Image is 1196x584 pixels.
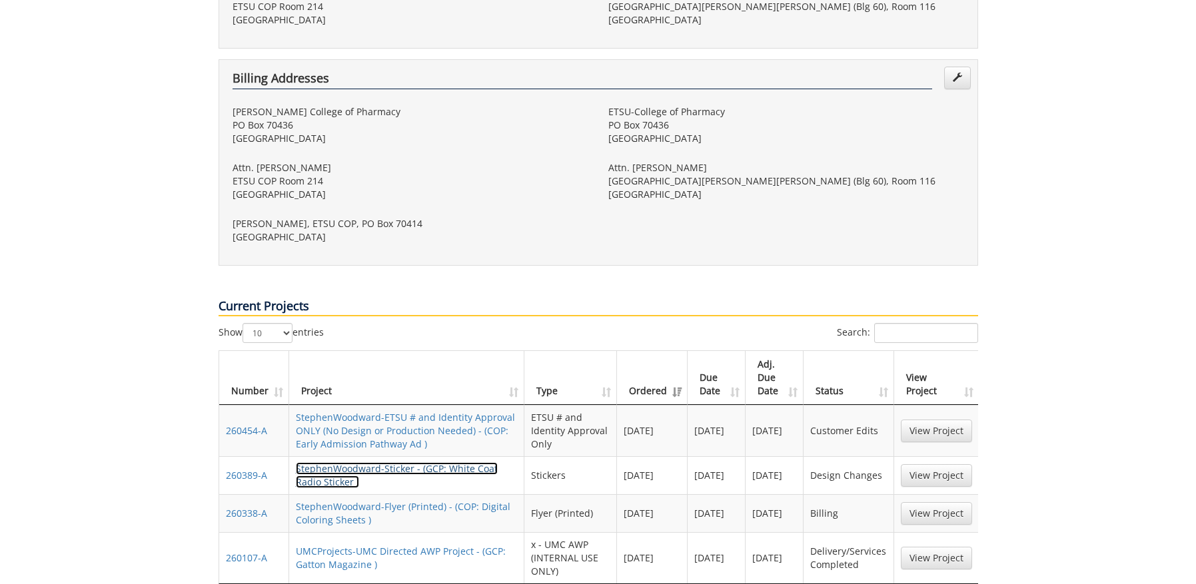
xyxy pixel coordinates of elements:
h4: Billing Addresses [233,72,932,89]
a: 260338-A [226,507,267,519]
th: Project: activate to sort column ascending [289,351,525,405]
th: Status: activate to sort column ascending [804,351,894,405]
label: Search: [837,323,978,343]
a: View Project [901,420,972,442]
td: [DATE] [617,456,688,494]
p: ETSU COP Room 214 [233,174,588,188]
p: [GEOGRAPHIC_DATA][PERSON_NAME][PERSON_NAME] (Blg 60), Room 116 [608,174,964,188]
td: x - UMC AWP (INTERNAL USE ONLY) [524,532,617,583]
p: Attn. [PERSON_NAME] [233,161,588,174]
td: [DATE] [746,405,804,456]
a: StephenWoodward-ETSU # and Identity Approval ONLY (No Design or Production Needed) - (COP: Early ... [296,411,515,450]
p: [GEOGRAPHIC_DATA] [233,13,588,27]
td: Delivery/Services Completed [804,532,894,583]
td: [DATE] [688,456,746,494]
p: [GEOGRAPHIC_DATA] [233,188,588,201]
a: 260389-A [226,469,267,481]
td: [DATE] [617,532,688,583]
td: [DATE] [688,494,746,532]
p: Attn. [PERSON_NAME] [608,161,964,174]
p: [PERSON_NAME] College of Pharmacy [233,105,588,119]
p: [GEOGRAPHIC_DATA] [608,13,964,27]
td: Flyer (Printed) [524,494,617,532]
p: [GEOGRAPHIC_DATA] [608,132,964,145]
p: [GEOGRAPHIC_DATA] [233,132,588,145]
a: 260454-A [226,424,267,437]
td: Stickers [524,456,617,494]
td: [DATE] [746,494,804,532]
a: View Project [901,502,972,525]
td: [DATE] [617,494,688,532]
td: Billing [804,494,894,532]
a: Edit Addresses [944,67,971,89]
td: [DATE] [688,532,746,583]
a: UMCProjects-UMC Directed AWP Project - (GCP: Gatton Magazine ) [296,545,506,571]
a: View Project [901,464,972,487]
td: [DATE] [746,456,804,494]
th: Due Date: activate to sort column ascending [688,351,746,405]
th: View Project: activate to sort column ascending [894,351,979,405]
p: [GEOGRAPHIC_DATA] [233,230,588,244]
a: View Project [901,547,972,569]
th: Adj. Due Date: activate to sort column ascending [746,351,804,405]
th: Type: activate to sort column ascending [524,351,617,405]
a: StephenWoodward-Sticker - (GCP: White Coat Radio Sticker ) [296,462,498,488]
td: [DATE] [746,532,804,583]
label: Show entries [219,323,324,343]
th: Number: activate to sort column ascending [219,351,289,405]
p: Current Projects [219,298,978,316]
p: PO Box 70436 [608,119,964,132]
p: [PERSON_NAME], ETSU COP, PO Box 70414 [233,217,588,230]
td: ETSU # and Identity Approval Only [524,405,617,456]
input: Search: [874,323,978,343]
td: Design Changes [804,456,894,494]
td: Customer Edits [804,405,894,456]
a: StephenWoodward-Flyer (Printed) - (COP: Digital Coloring Sheets ) [296,500,510,526]
th: Ordered: activate to sort column ascending [617,351,688,405]
a: 260107-A [226,551,267,564]
p: ETSU-College of Pharmacy [608,105,964,119]
td: [DATE] [688,405,746,456]
select: Showentries [243,323,293,343]
p: [GEOGRAPHIC_DATA] [608,188,964,201]
p: PO Box 70436 [233,119,588,132]
td: [DATE] [617,405,688,456]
